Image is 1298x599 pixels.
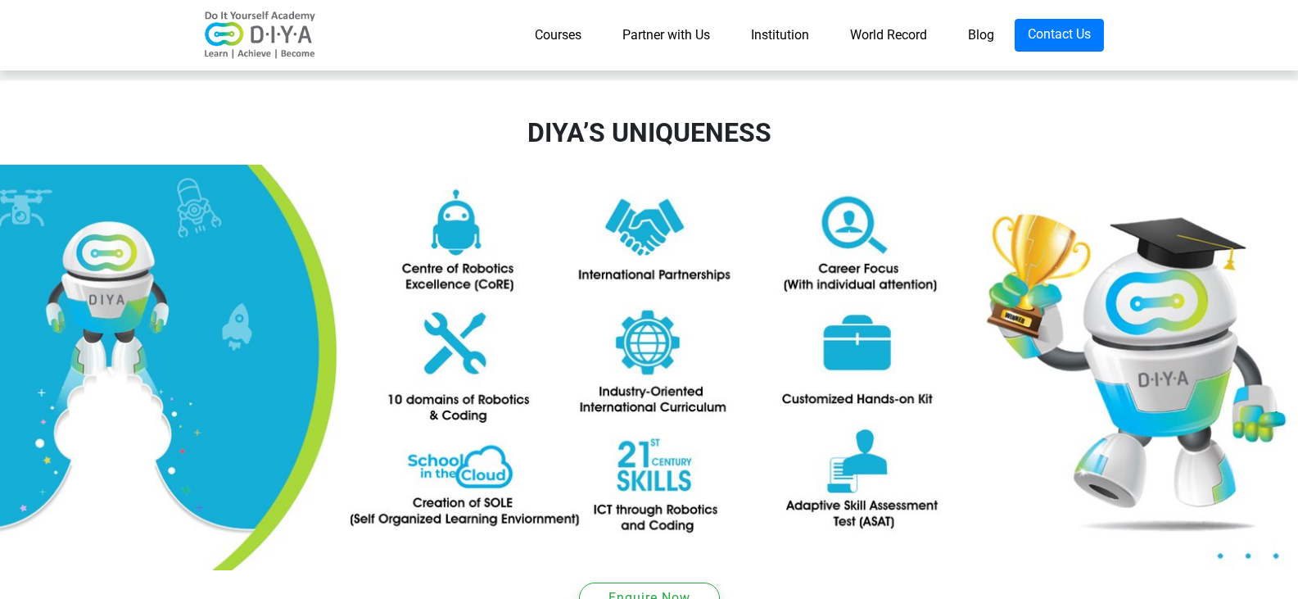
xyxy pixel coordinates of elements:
img: logo-v2.png [195,11,326,60]
a: Blog [947,19,1015,52]
a: Institution [730,19,830,52]
a: Courses [514,19,602,52]
a: Partner with Us [602,19,730,52]
a: World Record [830,19,947,52]
a: Contact Us [1015,19,1104,52]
